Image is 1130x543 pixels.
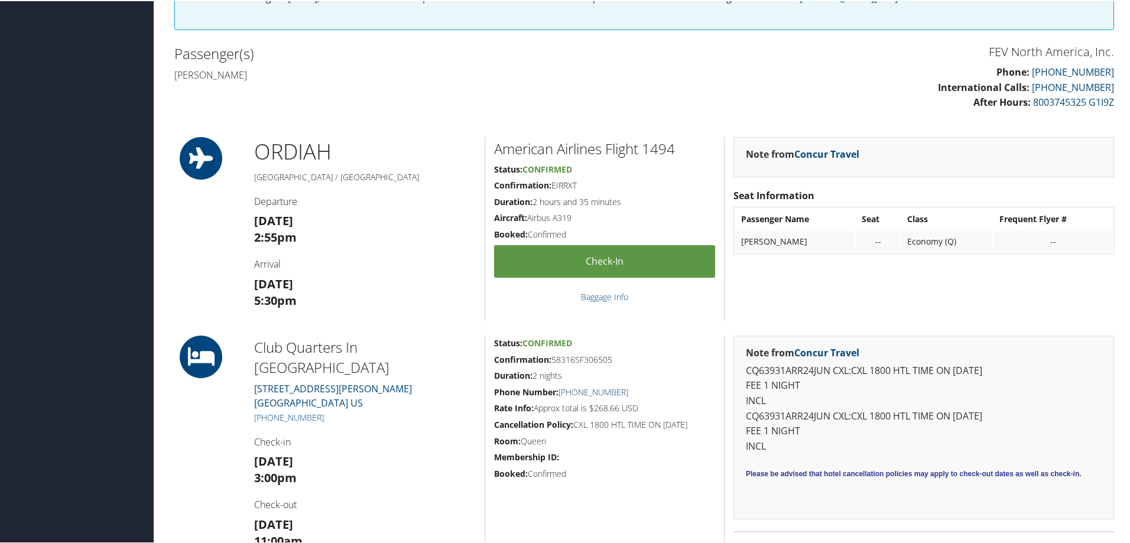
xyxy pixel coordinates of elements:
[494,450,559,461] strong: Membership ID:
[938,80,1030,93] strong: International Calls:
[494,353,715,365] h5: 58316SF306505
[494,178,551,190] strong: Confirmation:
[494,369,532,380] strong: Duration:
[973,95,1031,108] strong: After Hours:
[494,195,715,207] h5: 2 hours and 35 minutes
[581,290,628,301] a: Baggage Info
[254,228,297,244] strong: 2:55pm
[494,401,534,412] strong: Rate Info:
[254,136,476,165] h1: ORD IAH
[494,353,551,364] strong: Confirmation:
[901,230,992,251] td: Economy (Q)
[254,170,476,182] h5: [GEOGRAPHIC_DATA] / [GEOGRAPHIC_DATA]
[494,227,528,239] strong: Booked:
[174,43,635,63] h2: Passenger(s)
[174,67,635,80] h4: [PERSON_NAME]
[254,275,293,291] strong: [DATE]
[494,162,522,174] strong: Status:
[494,467,715,479] h5: Confirmed
[746,362,1102,453] p: CQ63931ARR24JUN CXL:CXL 1800 HTL TIME ON [DATE] FEE 1 NIGHT INCL CQ63931ARR24JUN CXL:CXL 1800 HTL...
[735,230,855,251] td: [PERSON_NAME]
[494,227,715,239] h5: Confirmed
[494,467,528,478] strong: Booked:
[746,147,859,160] strong: Note from
[494,385,558,396] strong: Phone Number:
[254,256,476,269] h4: Arrival
[558,385,628,396] a: [PHONE_NUMBER]
[856,207,900,229] th: Seat
[996,64,1030,77] strong: Phone:
[254,515,293,531] strong: [DATE]
[1032,80,1114,93] a: [PHONE_NUMBER]
[494,195,532,206] strong: Duration:
[794,345,859,358] a: Concur Travel
[522,162,572,174] span: Confirmed
[494,369,715,381] h5: 2 nights
[746,469,1082,477] span: Please be advised that hotel cancellation policies may apply to check-out dates as well as check-in.
[254,469,297,485] strong: 3:00pm
[1033,95,1114,108] a: 8003745325 G1I9Z
[901,207,992,229] th: Class
[653,43,1114,59] h3: FEV North America, Inc.
[494,211,715,223] h5: Airbus A319
[254,194,476,207] h4: Departure
[494,178,715,190] h5: EIRRXT
[494,434,715,446] h5: Queen
[1032,64,1114,77] a: [PHONE_NUMBER]
[494,211,527,222] strong: Aircraft:
[494,244,715,277] a: Check-in
[494,138,715,158] h2: American Airlines Flight 1494
[746,345,859,358] strong: Note from
[254,411,324,422] a: [PHONE_NUMBER]
[993,207,1112,229] th: Frequent Flyer #
[522,336,572,347] span: Confirmed
[254,336,476,376] h2: Club Quarters In [GEOGRAPHIC_DATA]
[254,291,297,307] strong: 5:30pm
[862,235,894,246] div: --
[254,497,476,510] h4: Check-out
[254,381,412,408] a: [STREET_ADDRESS][PERSON_NAME][GEOGRAPHIC_DATA] US
[494,434,521,446] strong: Room:
[999,235,1106,246] div: --
[794,147,859,160] a: Concur Travel
[494,418,715,430] h5: CXL 1800 HTL TIME ON [DATE]
[254,434,476,447] h4: Check-in
[735,207,855,229] th: Passenger Name
[733,188,814,201] strong: Seat Information
[254,452,293,468] strong: [DATE]
[254,212,293,227] strong: [DATE]
[494,418,573,429] strong: Cancellation Policy:
[494,401,715,413] h5: Approx total is $268.66 USD
[494,336,522,347] strong: Status:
